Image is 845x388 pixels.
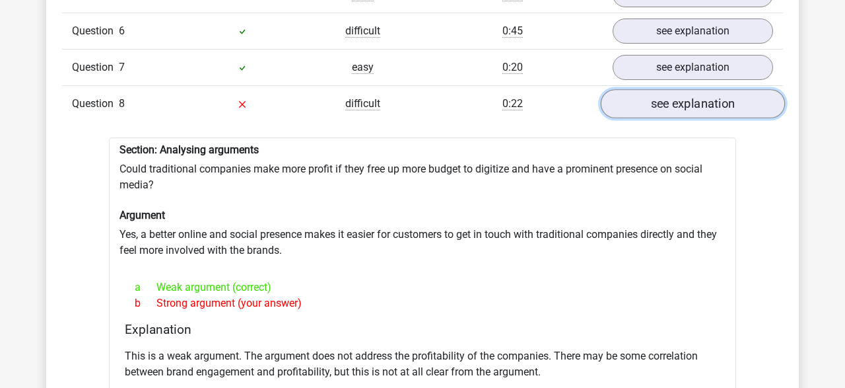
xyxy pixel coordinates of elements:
h6: Argument [119,209,726,221]
span: 8 [119,97,125,110]
span: 7 [119,61,125,73]
span: 0:45 [502,24,523,38]
span: 0:20 [502,61,523,74]
h4: Explanation [125,322,720,337]
span: difficult [345,97,380,110]
a: see explanation [613,55,773,80]
span: 0:22 [502,97,523,110]
span: Question [72,23,119,39]
a: see explanation [613,19,773,44]
span: Question [72,59,119,75]
a: see explanation [601,89,785,118]
div: Strong argument (your answer) [125,295,720,311]
span: 6 [119,24,125,37]
h6: Section: Analysing arguments [119,143,726,156]
span: Question [72,96,119,112]
span: b [135,295,156,311]
p: This is a weak argument. The argument does not address the profitability of the companies. There ... [125,348,720,380]
div: Weak argument (correct) [125,280,720,295]
span: a [135,280,156,295]
span: easy [352,61,374,74]
span: difficult [345,24,380,38]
